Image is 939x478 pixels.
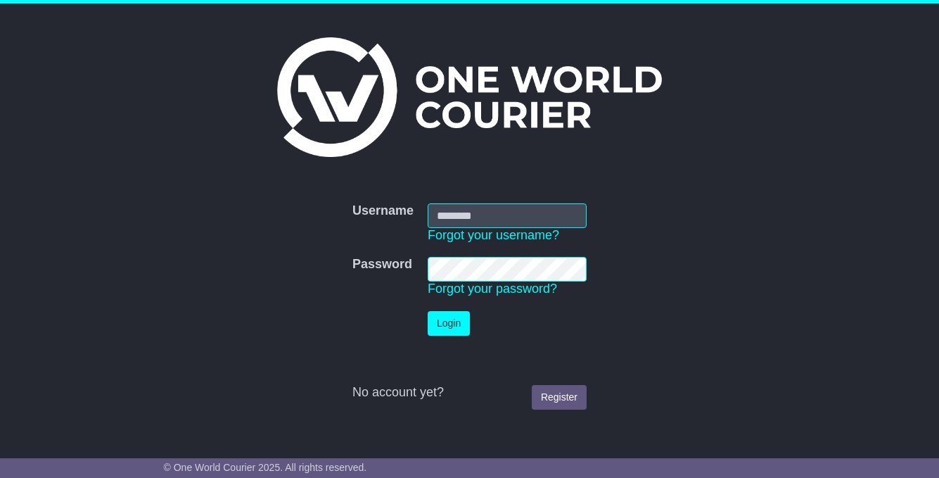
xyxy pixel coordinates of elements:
a: Forgot your username? [428,228,559,242]
label: Password [352,257,412,272]
label: Username [352,203,414,219]
button: Login [428,311,470,336]
span: © One World Courier 2025. All rights reserved. [164,462,367,473]
img: One World [277,37,661,157]
a: Forgot your password? [428,282,557,296]
a: Register [532,385,587,410]
div: No account yet? [352,385,587,401]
